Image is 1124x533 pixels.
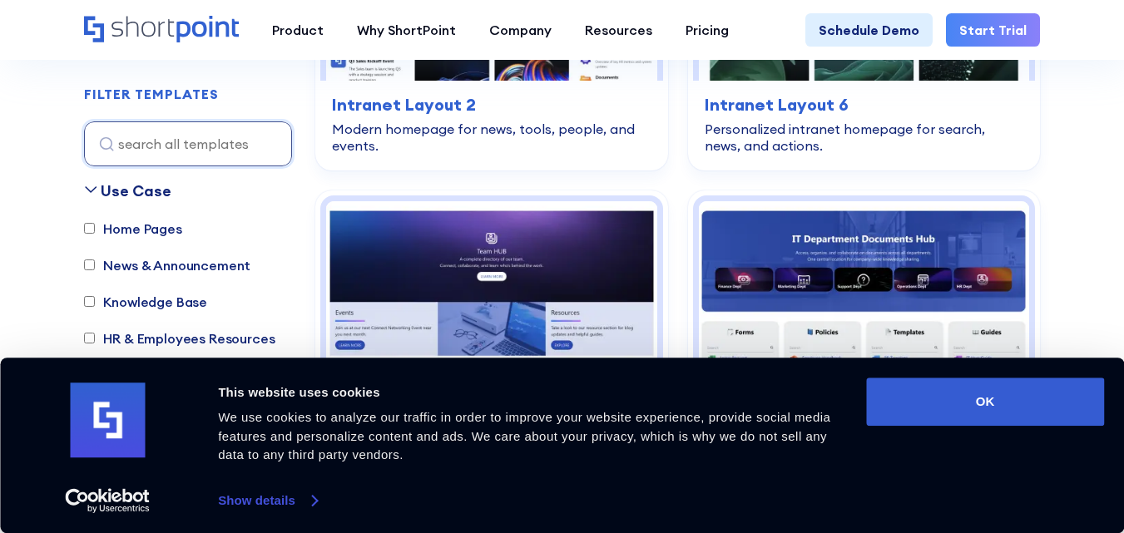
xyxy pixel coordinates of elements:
[357,20,456,40] div: Why ShortPoint
[866,378,1104,426] button: OK
[340,13,473,47] a: Why ShortPoint
[84,16,239,44] a: Home
[699,201,1029,446] img: Documents 1 – SharePoint Document Library Template: Faster document findability with search, filt...
[218,410,830,461] span: We use cookies to analyze our traffic in order to improve your website experience, provide social...
[101,180,171,202] div: Use Case
[473,13,568,47] a: Company
[686,20,729,40] div: Pricing
[946,13,1040,47] a: Start Trial
[84,121,292,166] input: search all templates
[84,255,250,275] label: News & Announcement
[326,201,656,446] img: Team Hub 4 – SharePoint Employee Portal Template: Employee portal for people, calendar, skills, a...
[84,333,95,344] input: HR & Employees Resources
[705,92,1023,117] h3: Intranet Layout 6
[84,260,95,271] input: News & Announcement
[84,219,181,239] label: Home Pages
[255,13,340,47] a: Product
[705,121,1023,154] div: Personalized intranet homepage for search, news, and actions.
[84,292,207,312] label: Knowledge Base
[84,328,275,348] label: HR & Employees Resources
[332,92,651,117] h3: Intranet Layout 2
[218,488,316,513] a: Show details
[585,20,652,40] div: Resources
[84,297,95,308] input: Knowledge Base
[805,13,933,47] a: Schedule Demo
[84,88,218,101] div: FILTER TEMPLATES
[568,13,669,47] a: Resources
[272,20,324,40] div: Product
[332,121,651,154] div: Modern homepage for news, tools, people, and events.
[489,20,552,40] div: Company
[70,383,145,458] img: logo
[35,488,181,513] a: Usercentrics Cookiebot - opens in a new window
[218,382,847,402] div: This website uses cookies
[84,224,95,234] input: Home Pages
[669,13,745,47] a: Pricing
